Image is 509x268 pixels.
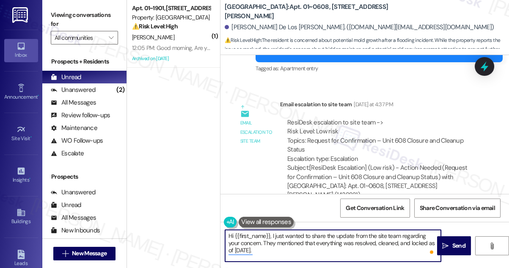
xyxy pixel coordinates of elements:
strong: ⚠️ Risk Level: High [132,22,178,30]
i:  [489,243,495,249]
textarea: To enrich screen reader interactions, please activate Accessibility in Grammarly extension settings [225,230,441,262]
div: (2) [114,83,127,97]
label: Viewing conversations for [51,8,118,31]
img: ResiDesk Logo [12,7,30,23]
div: ResiDesk escalation to site team -> Risk Level: Low risk Topics: Request for Confirmation – Unit ... [287,118,473,163]
div: Escalate [51,149,84,158]
span: Apartment entry [280,65,318,72]
div: [DATE] at 4:37 PM [352,100,393,109]
div: Prospects [42,172,127,181]
div: Prospects + Residents [42,57,127,66]
b: [GEOGRAPHIC_DATA]: Apt. 01~0608, [STREET_ADDRESS][PERSON_NAME] [225,3,394,21]
span: : The resident is concerned about potential mold growth after a flooding incident. While the prop... [225,36,509,63]
div: Tagged as: [256,62,503,75]
i:  [62,250,69,257]
i:  [109,34,113,41]
div: Unread [51,201,81,210]
a: Inbox [4,39,38,62]
div: Unanswered [51,86,96,94]
div: Review follow-ups [51,111,110,120]
div: Property: [GEOGRAPHIC_DATA] [132,13,210,22]
div: Maintenance [51,124,97,133]
button: Send [437,236,471,255]
div: Unread [51,73,81,82]
div: Email escalation to site team [280,100,480,112]
div: WO Follow-ups [51,136,103,145]
button: New Message [53,247,116,260]
i:  [442,243,448,249]
div: [PERSON_NAME] De Los [PERSON_NAME]. ([DOMAIN_NAME][EMAIL_ADDRESS][DOMAIN_NAME]) [225,23,494,32]
span: New Message [72,249,107,258]
div: New Inbounds [51,226,100,235]
a: Insights • [4,164,38,187]
span: Share Conversation via email [420,204,495,213]
div: Unanswered [51,188,96,197]
a: Buildings [4,205,38,228]
div: All Messages [51,213,96,222]
span: Send [452,241,465,250]
span: • [30,134,32,140]
span: [PERSON_NAME] [132,33,174,41]
div: Subject: [ResiDesk Escalation] (Low risk) - Action Needed (Request for Confirmation – Unit 608 Cl... [287,163,473,200]
strong: ⚠️ Risk Level: High [225,37,261,44]
div: Email escalation to site team [240,119,273,146]
span: • [38,93,39,99]
div: Apt. 01~1901, [STREET_ADDRESS][GEOGRAPHIC_DATA][US_STATE][STREET_ADDRESS] [132,4,210,13]
span: Get Conversation Link [346,204,404,213]
button: Get Conversation Link [340,199,410,218]
input: All communities [55,31,105,44]
div: All Messages [51,98,96,107]
div: Archived on [DATE] [131,53,211,64]
a: Site Visit • [4,122,38,145]
span: • [29,176,30,182]
button: Share Conversation via email [414,199,501,218]
div: 12:05 PM: Good morning, Are you able to unlock the portal so I can pay rent? Thanks you. [132,44,349,52]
